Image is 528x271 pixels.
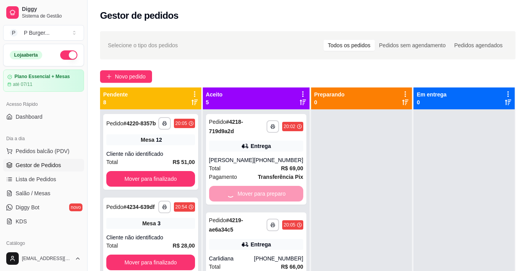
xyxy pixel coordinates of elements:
button: Mover para finalizado [106,255,195,270]
span: Novo pedido [115,72,146,81]
button: Select a team [3,25,84,41]
p: Pendente [103,91,128,98]
div: Entrega [251,142,271,150]
strong: R$ 69,00 [281,165,303,171]
div: Acesso Rápido [3,98,84,111]
div: Pedidos agendados [450,40,507,51]
strong: # 4219-ae6a34c5 [209,217,243,233]
span: Pedido [106,204,123,210]
p: Em entrega [417,91,446,98]
div: [PHONE_NUMBER] [254,255,303,262]
button: Novo pedido [100,70,152,83]
span: Pedido [106,120,123,127]
span: Sistema de Gestão [22,13,81,19]
div: Catálogo [3,237,84,250]
h2: Gestor de pedidos [100,9,179,22]
div: Pedidos sem agendamento [375,40,450,51]
strong: # 4220-8357b [123,120,156,127]
div: Cliente não identificado [106,150,195,158]
article: Plano Essencial + Mesas [14,74,70,80]
a: Dashboard [3,111,84,123]
strong: R$ 51,00 [173,159,195,165]
article: até 07/11 [13,81,32,87]
div: Entrega [251,241,271,248]
span: P [10,29,18,37]
span: Lista de Pedidos [16,175,56,183]
span: Mesa [142,219,156,227]
span: Gestor de Pedidos [16,161,61,169]
span: Mesa [141,136,154,144]
div: 3 [158,219,161,227]
div: Carlidiana [209,255,254,262]
span: Salão / Mesas [16,189,50,197]
div: [PERSON_NAME] [209,156,254,164]
strong: # 4218-719d9a2d [209,119,243,134]
button: [EMAIL_ADDRESS][DOMAIN_NAME] [3,249,84,268]
div: 20:05 [175,120,187,127]
div: [PHONE_NUMBER] [254,156,303,164]
div: Todos os pedidos [324,40,375,51]
div: Loja aberta [10,51,42,59]
button: Mover para finalizado [106,171,195,187]
div: Cliente não identificado [106,234,195,241]
span: Total [209,262,221,271]
a: Gestor de Pedidos [3,159,84,171]
a: Diggy Botnovo [3,201,84,214]
button: Alterar Status [60,50,77,60]
span: Total [106,241,118,250]
p: 5 [206,98,223,106]
p: 0 [314,98,345,106]
div: P Burger ... [24,29,50,37]
div: 20:02 [284,123,295,130]
strong: R$ 66,00 [281,264,303,270]
a: Plano Essencial + Mesasaté 07/11 [3,70,84,92]
p: 0 [417,98,446,106]
span: Pedido [209,119,226,125]
span: [EMAIL_ADDRESS][DOMAIN_NAME] [22,255,72,262]
strong: R$ 28,00 [173,242,195,249]
strong: Transferência Pix [258,174,303,180]
span: Total [209,164,221,173]
span: Selecione o tipo dos pedidos [108,41,178,50]
p: 8 [103,98,128,106]
a: KDS [3,215,84,228]
button: Pedidos balcão (PDV) [3,145,84,157]
a: DiggySistema de Gestão [3,3,84,22]
strong: # 4234-639df [123,204,155,210]
span: Diggy Bot [16,203,39,211]
span: Pedido [209,217,226,223]
span: Total [106,158,118,166]
div: Dia a dia [3,132,84,145]
span: Pedidos balcão (PDV) [16,147,70,155]
span: KDS [16,218,27,225]
div: 20:54 [175,204,187,210]
span: plus [106,74,112,79]
p: Aceito [206,91,223,98]
div: 20:05 [284,222,295,228]
a: Lista de Pedidos [3,173,84,185]
a: Salão / Mesas [3,187,84,200]
span: Pagamento [209,173,237,181]
span: Diggy [22,6,81,13]
span: Dashboard [16,113,43,121]
div: 12 [156,136,162,144]
p: Preparando [314,91,345,98]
